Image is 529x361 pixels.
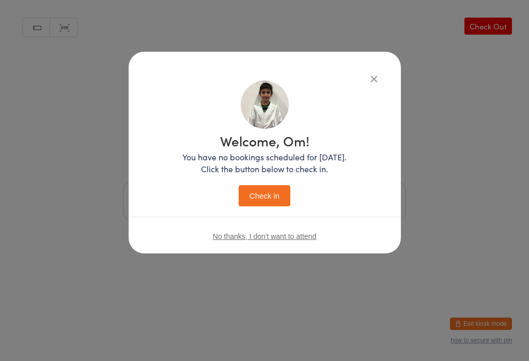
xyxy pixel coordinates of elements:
button: No thanks, I don't want to attend [213,232,316,240]
p: You have no bookings scheduled for [DATE]. Click the button below to check in. [182,151,347,175]
img: image1655714710.png [241,81,289,129]
h1: Welcome, Om! [182,134,347,147]
button: Check in [239,185,290,206]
